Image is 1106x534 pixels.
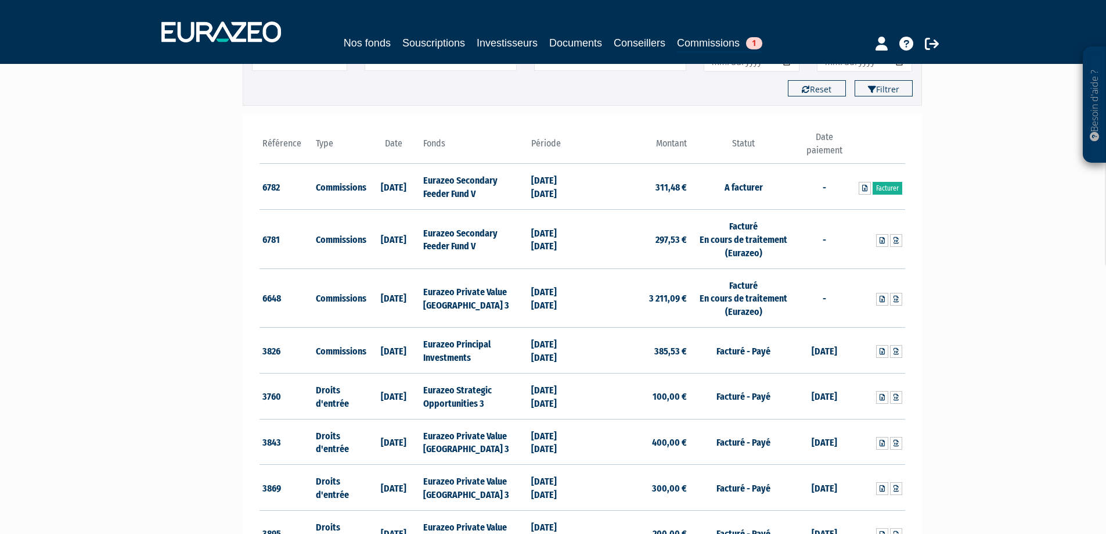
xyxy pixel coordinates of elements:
td: Commissions [313,268,367,328]
td: - [797,268,851,328]
td: Facturé - Payé [690,373,797,419]
td: 311,48 € [582,164,690,210]
button: Reset [788,80,846,96]
td: [DATE] [797,328,851,374]
td: Eurazeo Private Value [GEOGRAPHIC_DATA] 3 [420,268,528,328]
td: Eurazeo Secondary Feeder Fund V [420,210,528,269]
td: Droits d'entrée [313,373,367,419]
td: 6781 [260,210,314,269]
td: [DATE] [797,373,851,419]
td: A facturer [690,164,797,210]
th: Date [367,131,421,164]
td: 6782 [260,164,314,210]
td: Eurazeo Private Value [GEOGRAPHIC_DATA] 3 [420,419,528,465]
td: Facturé En cours de traitement (Eurazeo) [690,210,797,269]
span: 1 [746,37,762,49]
th: Statut [690,131,797,164]
td: [DATE] [797,419,851,465]
td: [DATE] [367,268,421,328]
td: 3826 [260,328,314,374]
td: Facturé - Payé [690,328,797,374]
td: 3760 [260,373,314,419]
td: Facturé - Payé [690,465,797,511]
td: 3843 [260,419,314,465]
td: Commissions [313,328,367,374]
td: Commissions [313,164,367,210]
a: Conseillers [614,35,665,51]
td: Facturé En cours de traitement (Eurazeo) [690,268,797,328]
th: Référence [260,131,314,164]
td: [DATE] [367,328,421,374]
td: - [797,164,851,210]
th: Type [313,131,367,164]
th: Fonds [420,131,528,164]
td: Commissions [313,210,367,269]
a: Nos fonds [344,35,391,51]
td: Facturé - Payé [690,419,797,465]
td: Eurazeo Strategic Opportunities 3 [420,373,528,419]
td: [DATE] [367,210,421,269]
td: [DATE] [DATE] [528,210,582,269]
td: 3869 [260,465,314,511]
td: 400,00 € [582,419,690,465]
td: Eurazeo Principal Investments [420,328,528,374]
th: Période [528,131,582,164]
td: [DATE] [367,465,421,511]
td: 3 211,09 € [582,268,690,328]
td: Droits d'entrée [313,419,367,465]
td: [DATE] [DATE] [528,268,582,328]
th: Date paiement [797,131,851,164]
td: 385,53 € [582,328,690,374]
td: Eurazeo Secondary Feeder Fund V [420,164,528,210]
td: [DATE] [DATE] [528,373,582,419]
td: 297,53 € [582,210,690,269]
a: Facturer [873,182,902,195]
td: - [797,210,851,269]
td: [DATE] [DATE] [528,328,582,374]
td: [DATE] [367,419,421,465]
td: 300,00 € [582,465,690,511]
td: [DATE] [DATE] [528,419,582,465]
td: [DATE] [367,373,421,419]
p: Besoin d'aide ? [1088,53,1101,157]
a: Documents [549,35,602,51]
a: Commissions1 [677,35,762,53]
td: [DATE] [DATE] [528,164,582,210]
img: 1732889491-logotype_eurazeo_blanc_rvb.png [161,21,281,42]
button: Filtrer [855,80,913,96]
td: [DATE] [797,465,851,511]
a: Souscriptions [402,35,465,51]
td: [DATE] [367,164,421,210]
td: 6648 [260,268,314,328]
td: Eurazeo Private Value [GEOGRAPHIC_DATA] 3 [420,465,528,511]
td: Droits d'entrée [313,465,367,511]
td: 100,00 € [582,373,690,419]
td: [DATE] [DATE] [528,465,582,511]
th: Montant [582,131,690,164]
a: Investisseurs [477,35,538,51]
